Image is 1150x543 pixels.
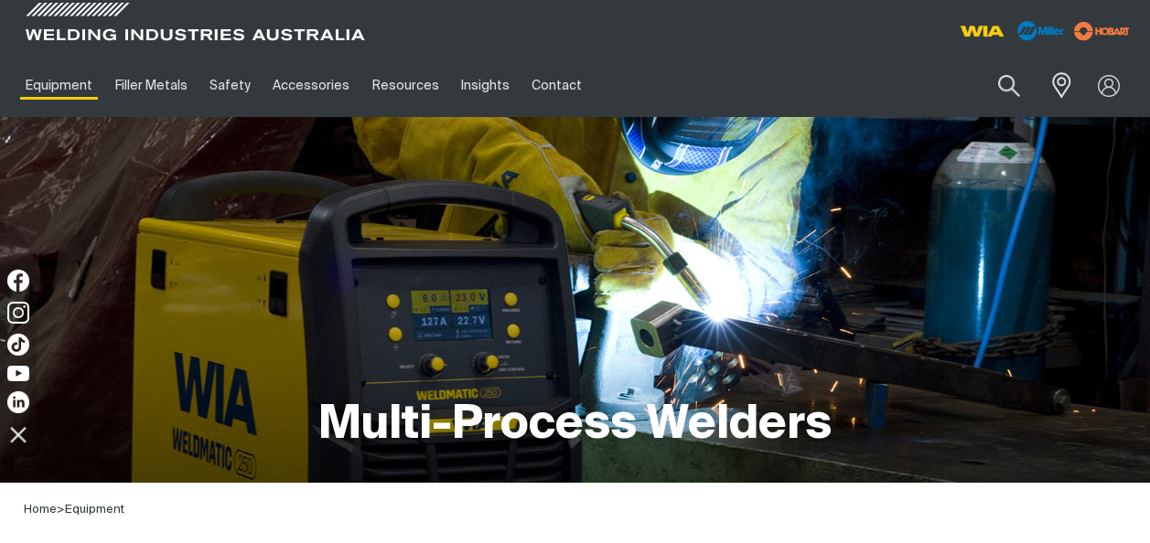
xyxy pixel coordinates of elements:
[521,54,593,117] a: Contact
[262,54,360,117] a: Accessories
[3,419,34,450] img: hide socials
[65,504,124,516] a: Equipment
[7,270,29,292] img: Facebook
[361,54,450,117] a: Resources
[318,396,832,455] h1: Multi-Process Welders
[7,334,29,356] img: TikTok
[57,504,65,516] span: >
[103,54,198,117] a: Filler Metals
[15,54,103,117] a: Equipment
[15,54,855,117] nav: Main
[7,302,29,324] img: Instagram
[978,64,1040,107] button: Search products
[1069,17,1135,45] img: miller
[7,366,29,381] img: YouTube
[199,54,262,117] a: Safety
[450,54,521,117] a: Insights
[24,504,57,516] a: Home
[955,64,1040,107] input: Product name or item number...
[7,391,29,413] img: LinkedIn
